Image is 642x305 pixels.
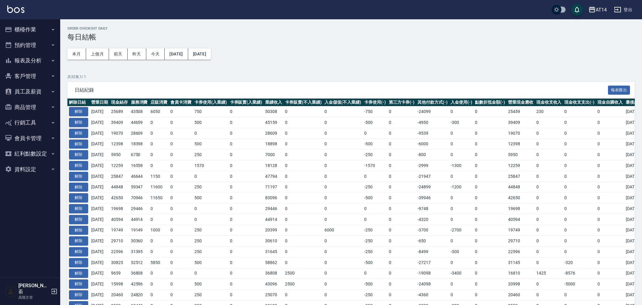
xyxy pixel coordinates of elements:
button: 紅利點數設定 [2,146,58,162]
td: 0 [473,128,507,139]
td: 0 [284,128,323,139]
td: 0 [284,182,323,193]
td: 0 [387,171,416,182]
td: 0 [596,106,624,117]
td: [DATE] [90,182,110,193]
td: 0 [535,182,563,193]
button: 解除 [69,258,88,267]
h3: 每日結帳 [67,33,635,41]
td: 0 [387,214,416,225]
td: 0 [563,117,596,128]
td: 28609 [129,128,149,139]
td: 0 [596,149,624,160]
img: Person [5,285,17,297]
td: [DATE] [90,160,110,171]
td: 19070 [507,128,535,139]
td: [DATE] [90,171,110,182]
td: 83096 [264,193,284,203]
td: 12398 [507,139,535,149]
button: 本月 [67,49,86,60]
td: -2999 [416,160,449,171]
button: 行銷工具 [2,115,58,130]
td: 0 [563,214,596,225]
td: 0 [169,106,193,117]
td: 250 [193,225,228,236]
button: 解除 [69,107,88,116]
td: 0 [323,193,363,203]
button: 員工及薪資 [2,84,58,99]
td: 0 [449,106,474,117]
td: 0 [323,149,363,160]
td: 0 [473,149,507,160]
td: 39409 [110,117,129,128]
td: 0 [149,214,169,225]
td: 19698 [110,203,129,214]
td: 0 [284,214,323,225]
td: 19149 [129,225,149,236]
button: [DATE] [165,49,188,60]
td: 0 [473,193,507,203]
td: 0 [149,128,169,139]
button: 客戶管理 [2,68,58,84]
td: 42650 [110,193,129,203]
button: save [571,4,583,16]
td: 12259 [110,160,129,171]
td: 0 [387,160,416,171]
td: 29446 [129,203,149,214]
td: 0 [596,160,624,171]
td: [DATE] [90,117,110,128]
td: 0 [596,203,624,214]
th: 現金自購收入 [596,99,624,106]
td: 7000 [264,149,284,160]
td: 43508 [129,106,149,117]
td: 0 [535,171,563,182]
td: 50308 [264,106,284,117]
td: 59347 [129,182,149,193]
td: 0 [149,203,169,214]
td: -300 [449,117,474,128]
td: 0 [228,149,264,160]
button: 解除 [69,150,88,159]
td: 0 [596,193,624,203]
td: [DATE] [90,106,110,117]
td: 20399 [264,225,284,236]
button: 登出 [612,4,635,15]
td: [DATE] [90,139,110,149]
td: 44848 [110,182,129,193]
td: 0 [323,160,363,171]
td: 16558 [129,160,149,171]
td: 0 [535,214,563,225]
td: -21947 [416,171,449,182]
th: 卡券販賣(不入業績) [284,99,323,106]
td: 12259 [507,160,535,171]
td: [DATE] [90,214,110,225]
th: 入金使用(-) [449,99,474,106]
td: -1570 [363,160,387,171]
td: 0 [363,128,387,139]
td: 1150 [149,171,169,182]
td: 25847 [110,171,129,182]
td: 0 [596,214,624,225]
th: 業績收入 [264,99,284,106]
td: 0 [473,160,507,171]
button: 預約管理 [2,37,58,53]
button: 商品管理 [2,99,58,115]
td: 0 [169,160,193,171]
th: 第三方卡券(-) [387,99,416,106]
td: [DATE] [90,203,110,214]
td: 70946 [129,193,149,203]
button: 解除 [69,236,88,246]
td: 0 [563,160,596,171]
button: 昨天 [128,49,146,60]
td: 44848 [507,182,535,193]
td: -24099 [416,106,449,117]
td: 25689 [110,106,129,117]
td: 0 [449,203,474,214]
td: [DATE] [90,193,110,203]
p: 共 32 筆, 1 / 1 [67,74,635,80]
td: 0 [473,139,507,149]
td: 0 [169,149,193,160]
td: 0 [169,225,193,236]
td: 18898 [264,139,284,149]
td: 0 [535,193,563,203]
